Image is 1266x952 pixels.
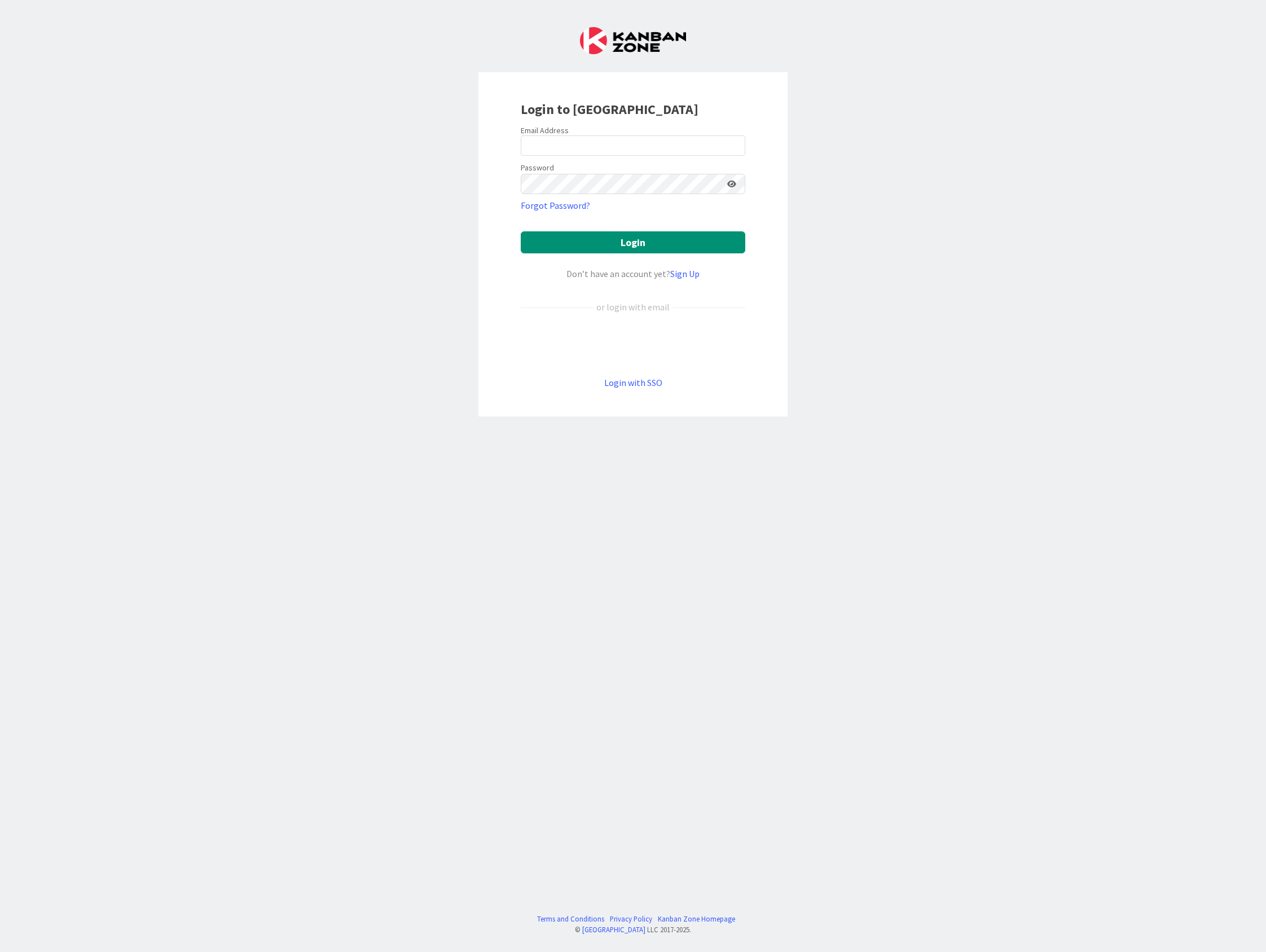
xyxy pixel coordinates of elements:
a: Login with SSO [604,377,662,388]
a: Terms and Conditions [537,914,604,924]
label: Email Address [521,125,569,135]
div: © LLC 2017- 2025 . [531,924,735,935]
a: Kanban Zone Homepage [658,914,735,924]
iframe: Bouton Se connecter avec Google [515,332,751,357]
div: or login with email [594,300,672,314]
a: Privacy Policy [610,914,652,924]
button: Login [521,231,745,253]
div: Don’t have an account yet? [521,267,745,280]
label: Password [521,162,554,174]
a: Forgot Password? [521,199,590,212]
b: Login to [GEOGRAPHIC_DATA] [521,100,698,118]
img: Kanban Zone [580,27,686,54]
a: [GEOGRAPHIC_DATA] [582,925,645,934]
a: Sign Up [670,268,700,279]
